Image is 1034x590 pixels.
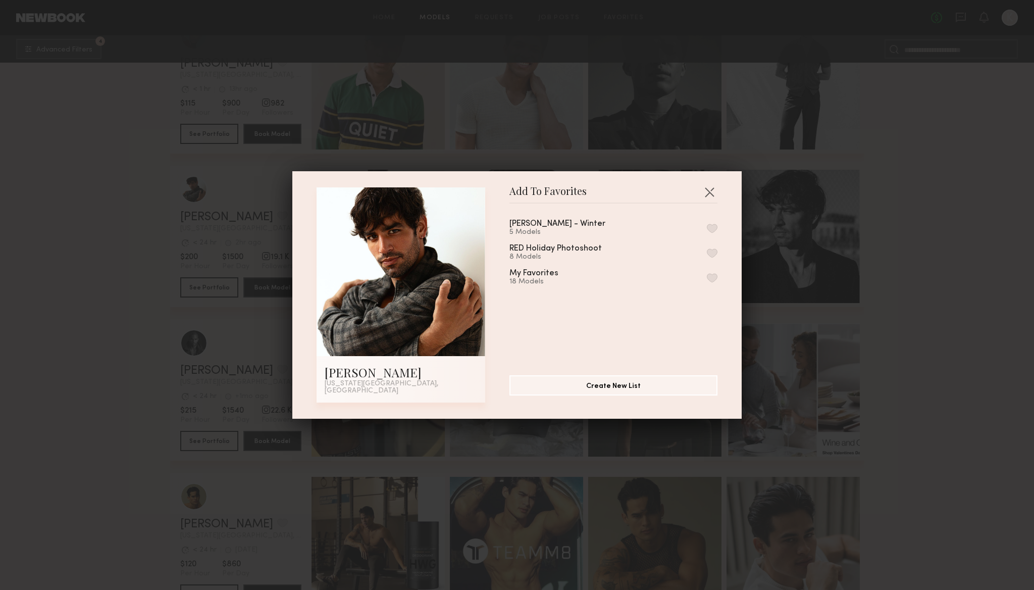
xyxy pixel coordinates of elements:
div: [PERSON_NAME] [325,364,477,380]
button: Create New List [509,375,717,396]
button: Close [701,184,717,200]
div: 5 Models [509,228,630,236]
div: [US_STATE][GEOGRAPHIC_DATA], [GEOGRAPHIC_DATA] [325,380,477,395]
div: 8 Models [509,253,626,261]
div: 18 Models [509,278,583,286]
span: Add To Favorites [509,187,587,203]
div: [PERSON_NAME] - Winter [509,220,605,228]
div: My Favorites [509,269,558,278]
div: RED Holiday Photoshoot [509,244,602,253]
